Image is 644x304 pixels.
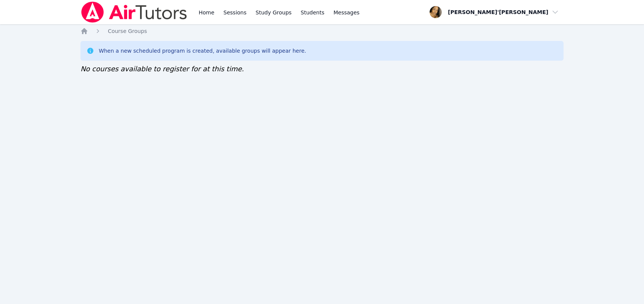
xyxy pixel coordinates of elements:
[334,9,360,16] span: Messages
[108,28,147,34] span: Course Groups
[108,27,147,35] a: Course Groups
[80,65,244,73] span: No courses available to register for at this time.
[80,2,188,23] img: Air Tutors
[99,47,306,55] div: When a new scheduled program is created, available groups will appear here.
[80,27,564,35] nav: Breadcrumb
